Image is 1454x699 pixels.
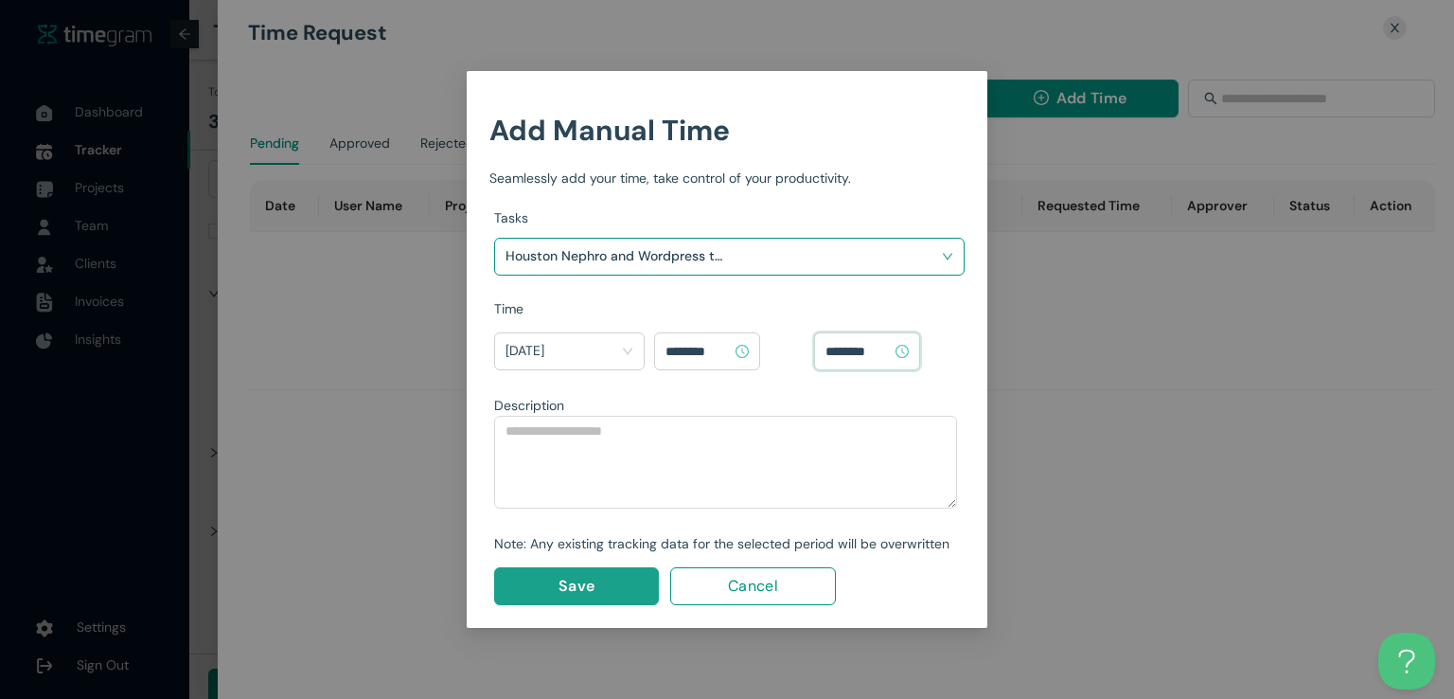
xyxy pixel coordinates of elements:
[489,108,965,152] h1: Add Manual Time
[494,298,965,319] div: Time
[559,574,594,598] span: Save
[494,567,659,605] button: Save
[1378,633,1435,690] iframe: Toggle Customer Support
[505,242,728,270] h1: Houston Nephro and Wordpress tasks
[494,533,957,554] div: Note: Any existing tracking data for the selected period will be overwritten
[670,567,835,605] button: Cancel
[494,395,957,416] div: Description
[494,207,965,228] div: Tasks
[728,574,778,598] span: Cancel
[505,336,633,367] span: Today
[489,168,965,188] div: Seamlessly add your time, take control of your productivity.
